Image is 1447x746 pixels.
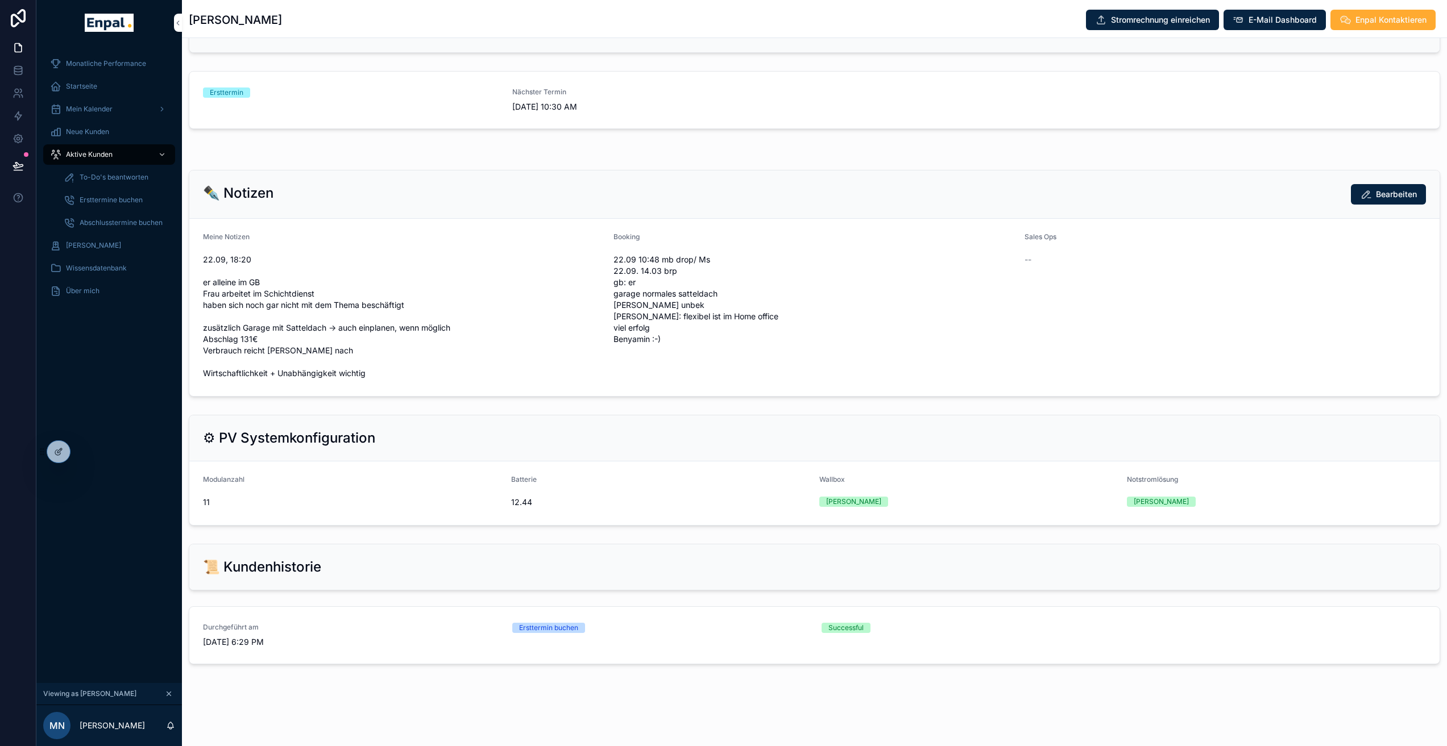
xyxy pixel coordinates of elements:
span: Bearbeiten [1376,189,1417,200]
div: [PERSON_NAME] [826,497,881,507]
span: 12.44 [511,497,810,508]
span: E-Mail Dashboard [1249,14,1317,26]
a: Ersttermine buchen [57,190,175,210]
span: 11 [203,497,502,508]
span: Enpal Kontaktieren [1355,14,1427,26]
h2: 📜 Kundenhistorie [203,558,321,576]
span: [DATE] 6:29 PM [203,636,499,648]
span: Abschlusstermine buchen [80,218,163,227]
span: To-Do's beantworten [80,173,148,182]
a: Mein Kalender [43,99,175,119]
a: Startseite [43,76,175,97]
div: Ersttermin buchen [519,623,578,633]
span: 22.09, 18:20 er alleine im GB Frau arbeitet im Schichtdienst haben sich noch gar nicht mit dem Th... [203,254,604,379]
a: Abschlusstermine buchen [57,212,175,233]
button: E-Mail Dashboard [1224,10,1326,30]
a: Neue Kunden [43,122,175,142]
img: App logo [85,14,133,32]
div: Ersttermin [210,87,243,98]
p: [PERSON_NAME] [80,720,145,731]
span: Monatliche Performance [66,59,146,68]
div: Successful [828,623,864,633]
a: To-Do's beantworten [57,167,175,187]
span: Ersttermine buchen [80,195,143,205]
button: Enpal Kontaktieren [1330,10,1436,30]
span: Neue Kunden [66,127,109,136]
a: ErstterminNächster Termin[DATE] 10:30 AM [189,72,1440,128]
button: Bearbeiten [1351,184,1426,205]
span: Batterie [511,475,537,484]
div: scrollable content [36,45,182,316]
span: Stromrechnung einreichen [1111,14,1210,26]
a: Aktive Kunden [43,144,175,165]
span: Nächster Termin [512,87,808,97]
span: Notstromlösung [1127,475,1178,484]
h2: ⚙ PV Systemkonfiguration [203,429,375,447]
a: [PERSON_NAME] [43,235,175,256]
span: Startseite [66,82,97,91]
span: -- [1025,254,1031,265]
span: Sales Ops [1025,232,1056,241]
a: Monatliche Performance [43,53,175,74]
span: Aktive Kunden [66,150,113,159]
button: Stromrechnung einreichen [1086,10,1219,30]
span: Mein Kalender [66,105,113,114]
span: Wallbox [819,475,845,484]
span: MN [49,719,65,732]
span: [DATE] 10:30 AM [512,101,808,112]
span: Viewing as [PERSON_NAME] [43,689,136,698]
a: Wissensdatenbank [43,258,175,278]
div: [PERSON_NAME] [1134,497,1189,507]
span: 22.09 10:48 mb drop/ Ms 22.09. 14.03 brp gb: er garage normales satteldach [PERSON_NAME] unbek [P... [613,254,1015,345]
span: Durchgeführt am [203,623,499,632]
a: Über mich [43,281,175,301]
h2: ✒️ Notizen [203,184,273,202]
span: Meine Notizen [203,232,250,241]
span: Modulanzahl [203,475,244,484]
span: Über mich [66,286,99,295]
h1: [PERSON_NAME] [189,12,282,28]
span: [PERSON_NAME] [66,241,121,250]
span: Booking [613,232,640,241]
span: Wissensdatenbank [66,264,127,273]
